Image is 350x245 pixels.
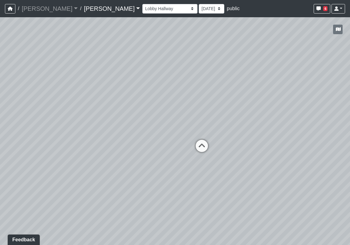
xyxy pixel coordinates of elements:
span: public [227,6,240,11]
iframe: Ybug feedback widget [5,233,41,245]
button: 6 [314,4,330,14]
span: 6 [323,6,328,11]
span: / [78,2,84,15]
a: [PERSON_NAME] [84,2,140,15]
span: / [15,2,22,15]
a: [PERSON_NAME] [22,2,78,15]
